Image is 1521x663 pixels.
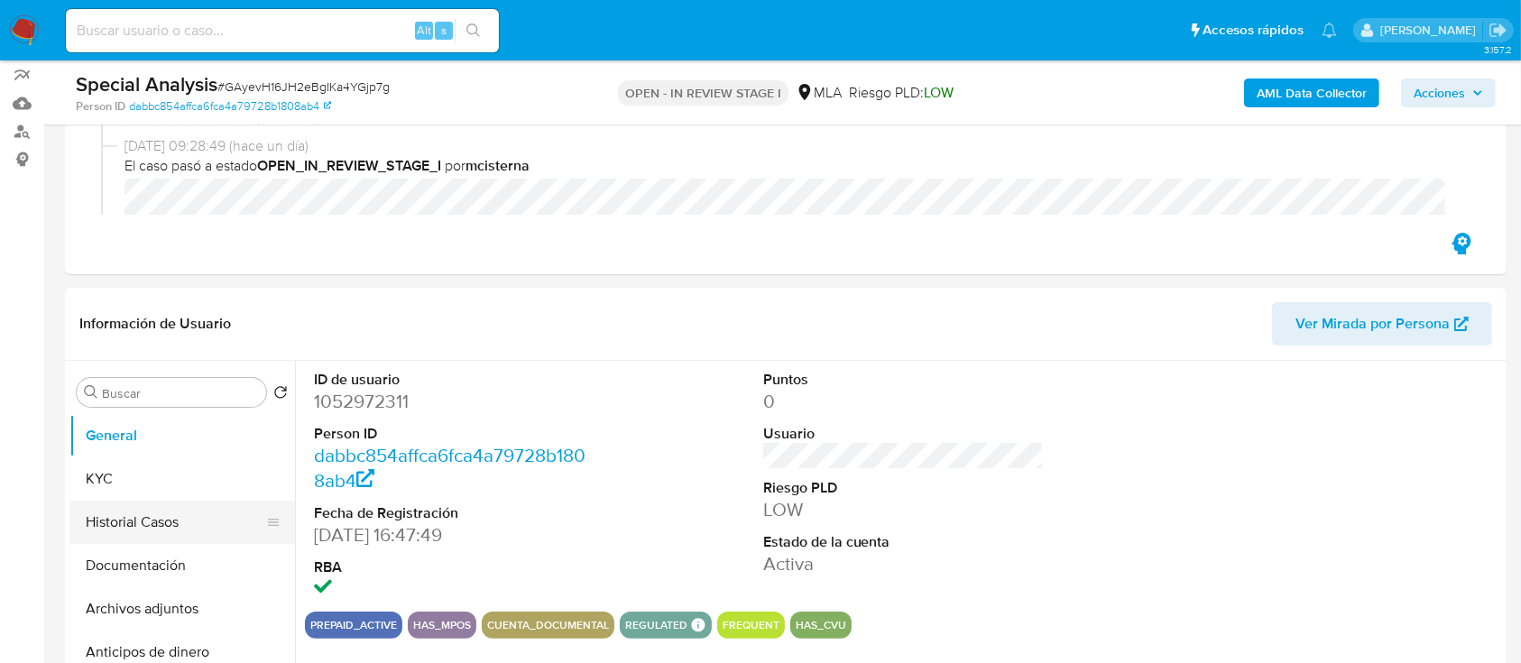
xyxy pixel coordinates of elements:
b: Person ID [76,98,125,115]
span: # GAyevH16JH2eBgIKa4YGjp7g [217,78,390,96]
span: Accesos rápidos [1203,21,1304,40]
a: Notificaciones [1322,23,1337,38]
a: dabbc854affca6fca4a79728b1808ab4 [129,98,331,115]
dt: Estado de la cuenta [763,532,1045,552]
p: ezequiel.castrillon@mercadolibre.com [1380,22,1482,39]
button: frequent [723,622,779,629]
span: s [441,22,447,39]
div: MLA [796,83,842,103]
span: LOW [924,82,954,103]
dd: Activa [763,551,1045,576]
input: Buscar usuario o caso... [66,19,499,42]
button: Buscar [84,385,98,400]
span: Acciones [1414,78,1465,107]
dt: Person ID [314,424,595,444]
dd: 0 [763,389,1045,414]
input: Buscar [102,385,259,401]
span: cerró la conversación [124,110,1463,130]
button: General [69,414,295,457]
span: [DATE] 09:28:49 (hace un día) [124,136,1463,156]
dt: Riesgo PLD [763,478,1045,498]
button: Volver al orden por defecto [273,385,288,405]
dd: 1052972311 [314,389,595,414]
button: Ver Mirada por Persona [1272,302,1492,345]
a: Salir [1489,21,1507,40]
button: has_mpos [413,622,471,629]
b: mcisterna [466,155,530,176]
button: Historial Casos [69,501,281,544]
dt: Puntos [763,370,1045,390]
dt: RBA [314,557,595,577]
a: dabbc854affca6fca4a79728b1808ab4 [314,442,585,493]
b: AML Data Collector [1257,78,1367,107]
button: search-icon [455,18,492,43]
dd: [DATE] 16:47:49 [314,522,595,548]
span: Alt [417,22,431,39]
button: regulated [625,622,687,629]
dd: LOW [763,497,1045,522]
button: Archivos adjuntos [69,587,295,631]
span: Riesgo PLD: [849,83,954,103]
dt: Usuario [763,424,1045,444]
button: AML Data Collector [1244,78,1379,107]
dt: ID de usuario [314,370,595,390]
button: prepaid_active [310,622,397,629]
b: OPEN_IN_REVIEW_STAGE_I [257,155,441,176]
button: cuenta_documental [487,622,609,629]
span: Ver Mirada por Persona [1295,302,1450,345]
button: Acciones [1401,78,1496,107]
button: has_cvu [796,622,846,629]
dt: Fecha de Registración [314,503,595,523]
span: El caso pasó a estado por [124,156,1463,176]
h1: Información de Usuario [79,315,231,333]
button: KYC [69,457,295,501]
b: Special Analysis [76,69,217,98]
button: Documentación [69,544,295,587]
span: 3.157.2 [1484,42,1512,57]
p: OPEN - IN REVIEW STAGE I [618,80,788,106]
